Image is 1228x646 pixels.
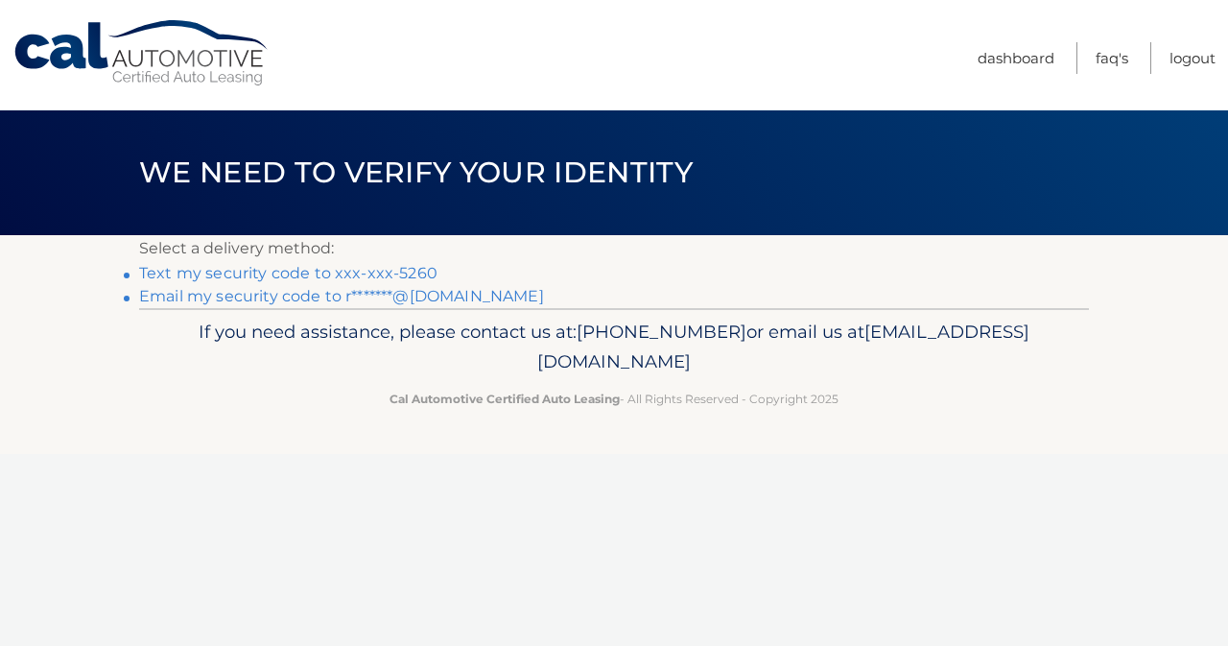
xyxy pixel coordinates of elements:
p: - All Rights Reserved - Copyright 2025 [152,389,1076,409]
a: Email my security code to r*******@[DOMAIN_NAME] [139,287,544,305]
p: If you need assistance, please contact us at: or email us at [152,317,1076,378]
span: We need to verify your identity [139,155,693,190]
strong: Cal Automotive Certified Auto Leasing [390,392,620,406]
a: Text my security code to xxx-xxx-5260 [139,264,437,282]
a: Cal Automotive [12,19,272,87]
a: Logout [1169,42,1216,74]
a: Dashboard [978,42,1054,74]
a: FAQ's [1096,42,1128,74]
p: Select a delivery method: [139,235,1089,262]
span: [PHONE_NUMBER] [577,321,746,343]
